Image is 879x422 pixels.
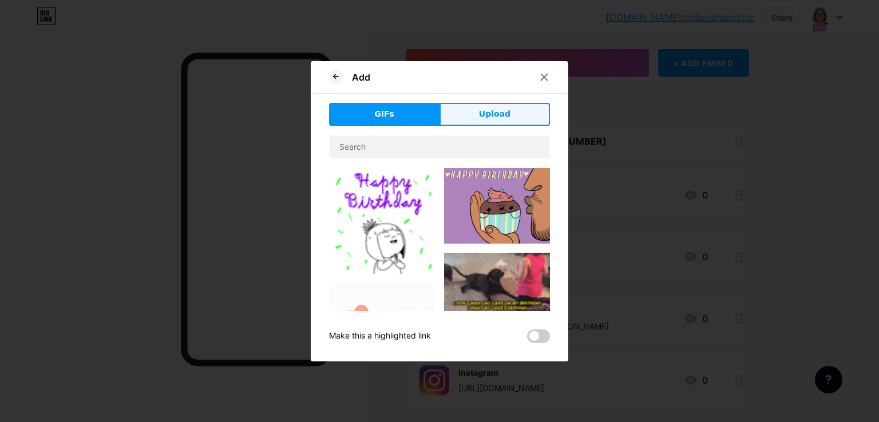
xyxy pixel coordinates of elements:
button: GIFs [329,103,439,126]
div: Add [352,70,370,84]
span: GIFs [374,108,394,120]
input: Search [330,136,549,158]
img: Gihpy [444,168,550,244]
img: Gihpy [329,168,435,274]
div: Make this a highlighted link [329,329,431,343]
span: Upload [479,108,510,120]
button: Upload [439,103,550,126]
img: Gihpy [444,253,550,312]
img: Gihpy [329,283,435,389]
